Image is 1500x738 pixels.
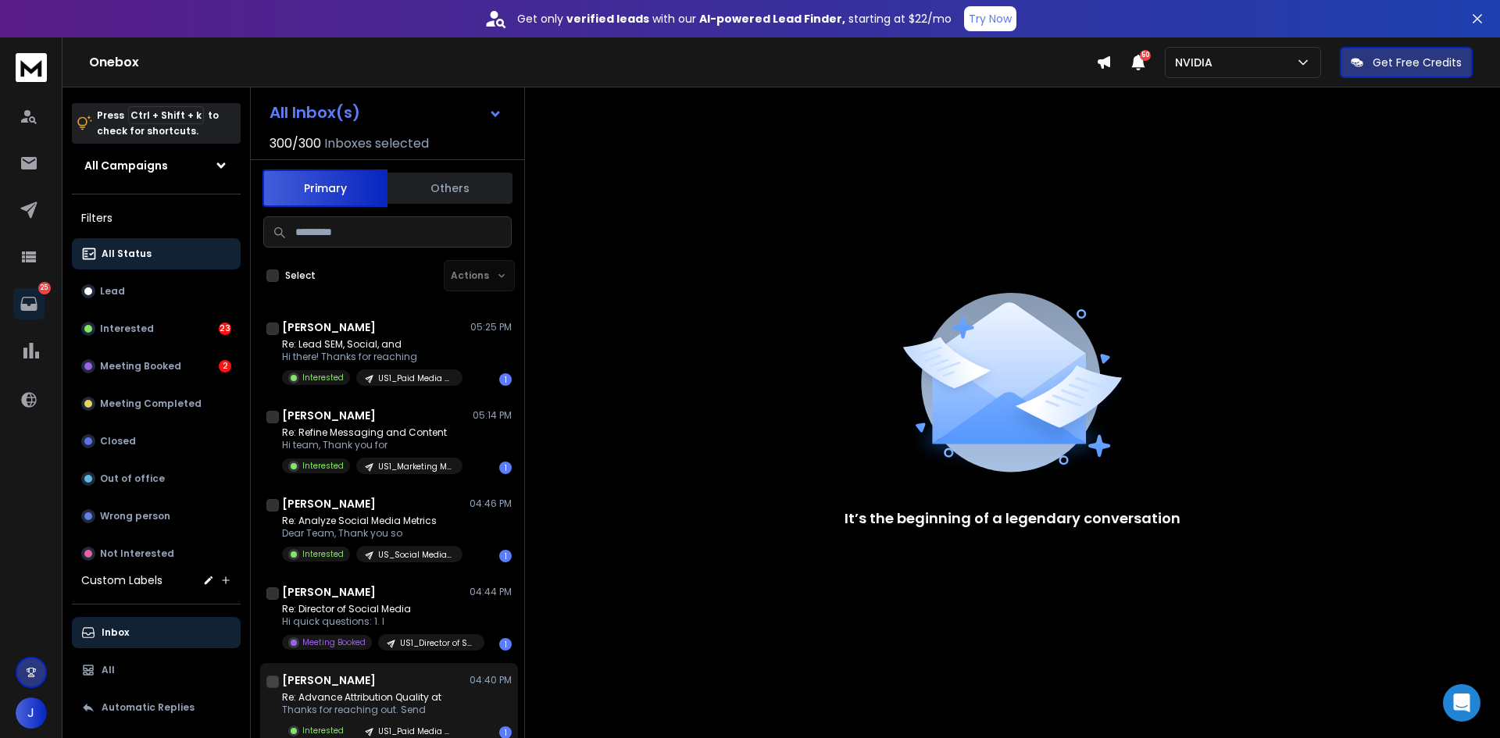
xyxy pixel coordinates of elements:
[470,321,512,333] p: 05:25 PM
[282,319,376,335] h1: [PERSON_NAME]
[72,654,241,686] button: All
[100,547,174,560] p: Not Interested
[302,548,344,560] p: Interested
[270,105,360,120] h1: All Inbox(s)
[102,701,195,714] p: Automatic Replies
[282,615,470,628] p: Hi quick questions: 1. I
[270,134,321,153] span: 300 / 300
[400,637,475,649] p: US1_Director of Social Media_16(19/8)
[282,439,462,451] p: Hi team, Thank you for
[1140,50,1151,61] span: 50
[72,238,241,269] button: All Status
[302,372,344,383] p: Interested
[378,726,453,737] p: US1_Paid Media Manager_17(19/8)
[302,636,366,648] p: Meeting Booked
[72,692,241,723] button: Automatic Replies
[969,11,1012,27] p: Try Now
[100,472,165,485] p: Out of office
[378,549,453,561] p: US_Social Media Manager_04(13/8)
[72,617,241,648] button: Inbox
[499,373,512,386] div: 1
[89,53,1096,72] h1: Onebox
[100,285,125,298] p: Lead
[282,338,462,351] p: Re: Lead SEM, Social, and
[1373,55,1462,70] p: Get Free Credits
[499,462,512,474] div: 1
[72,351,241,382] button: Meeting Booked2
[1443,684,1480,722] div: Open Intercom Messenger
[102,626,129,639] p: Inbox
[128,106,204,124] span: Ctrl + Shift + k
[282,527,462,540] p: Dear Team, Thank you so
[470,586,512,598] p: 04:44 PM
[282,426,462,439] p: Re: Refine Messaging and Content
[72,426,241,457] button: Closed
[282,603,470,615] p: Re: Director of Social Media
[81,572,162,588] h3: Custom Labels
[324,134,429,153] h3: Inboxes selected
[16,53,47,82] img: logo
[845,508,1180,529] p: It’s the beginning of a legendary conversation
[102,248,152,260] p: All Status
[13,288,45,319] a: 25
[257,97,515,128] button: All Inbox(s)
[517,11,952,27] p: Get only with our starting at $22/mo
[282,691,462,704] p: Re: Advance Attribution Quality at
[97,108,219,139] p: Press to check for shortcuts.
[38,282,51,294] p: 25
[84,158,168,173] h1: All Campaigns
[72,313,241,344] button: Interested23
[470,674,512,686] p: 04:40 PM
[100,435,136,447] p: Closed
[566,11,649,27] strong: verified leads
[964,6,1016,31] button: Try Now
[387,171,512,205] button: Others
[100,398,202,410] p: Meeting Completed
[499,550,512,562] div: 1
[282,351,462,363] p: Hi there! Thanks for reaching
[285,269,316,282] label: Select
[100,323,154,335] p: Interested
[282,672,376,688] h1: [PERSON_NAME]
[282,496,376,512] h1: [PERSON_NAME]
[100,360,181,373] p: Meeting Booked
[1340,47,1473,78] button: Get Free Credits
[72,538,241,569] button: Not Interested
[72,276,241,307] button: Lead
[282,704,462,716] p: Thanks for reaching out. Send
[378,373,453,384] p: US1_Paid Media Manager_7(19/8)
[1175,55,1219,70] p: NVIDIA
[72,463,241,494] button: Out of office
[219,323,231,335] div: 23
[16,697,47,729] button: J
[470,497,512,510] p: 04:46 PM
[262,169,387,207] button: Primary
[72,501,241,532] button: Wrong person
[102,664,115,676] p: All
[302,460,344,472] p: Interested
[282,408,376,423] h1: [PERSON_NAME]
[499,638,512,651] div: 1
[72,207,241,229] h3: Filters
[100,510,170,522] p: Wrong person
[282,515,462,527] p: Re: Analyze Social Media Metrics
[72,388,241,419] button: Meeting Completed
[699,11,845,27] strong: AI-powered Lead Finder,
[282,584,376,600] h1: [PERSON_NAME]
[72,150,241,181] button: All Campaigns
[219,360,231,373] div: 2
[302,725,344,736] p: Interested
[378,461,453,472] p: US1_Marketing Manager_30(19/8)
[473,409,512,422] p: 05:14 PM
